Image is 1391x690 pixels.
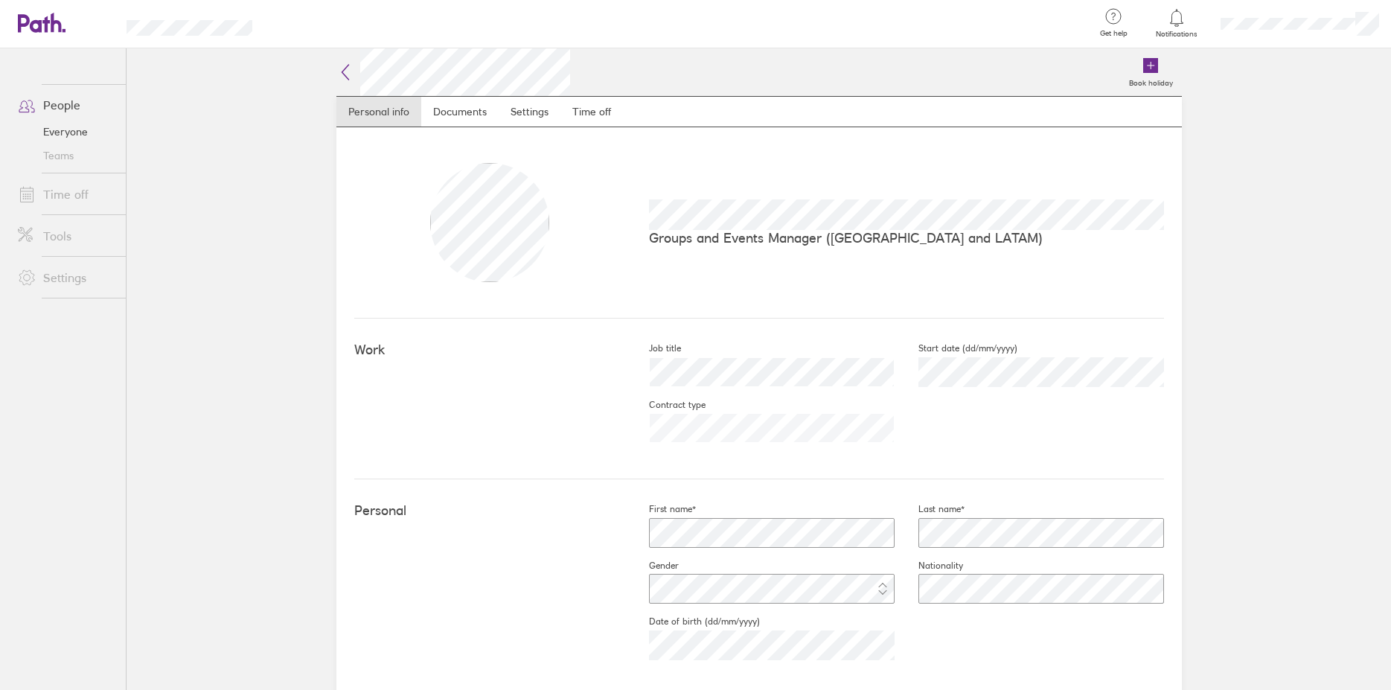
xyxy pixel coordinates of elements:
[625,399,706,411] label: Contract type
[895,342,1017,354] label: Start date (dd/mm/yyyy)
[354,503,625,519] h4: Personal
[649,230,1164,246] p: Groups and Events Manager ([GEOGRAPHIC_DATA] and LATAM)
[625,503,696,515] label: First name*
[625,560,679,572] label: Gender
[6,120,126,144] a: Everyone
[895,503,965,515] label: Last name*
[6,179,126,209] a: Time off
[560,97,623,127] a: Time off
[1120,48,1182,96] a: Book holiday
[6,221,126,251] a: Tools
[6,90,126,120] a: People
[1090,29,1138,38] span: Get help
[6,144,126,167] a: Teams
[895,560,963,572] label: Nationality
[6,263,126,293] a: Settings
[499,97,560,127] a: Settings
[625,342,681,354] label: Job title
[336,97,421,127] a: Personal info
[1153,30,1201,39] span: Notifications
[421,97,499,127] a: Documents
[625,616,760,627] label: Date of birth (dd/mm/yyyy)
[354,342,625,358] h4: Work
[1153,7,1201,39] a: Notifications
[1120,74,1182,88] label: Book holiday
